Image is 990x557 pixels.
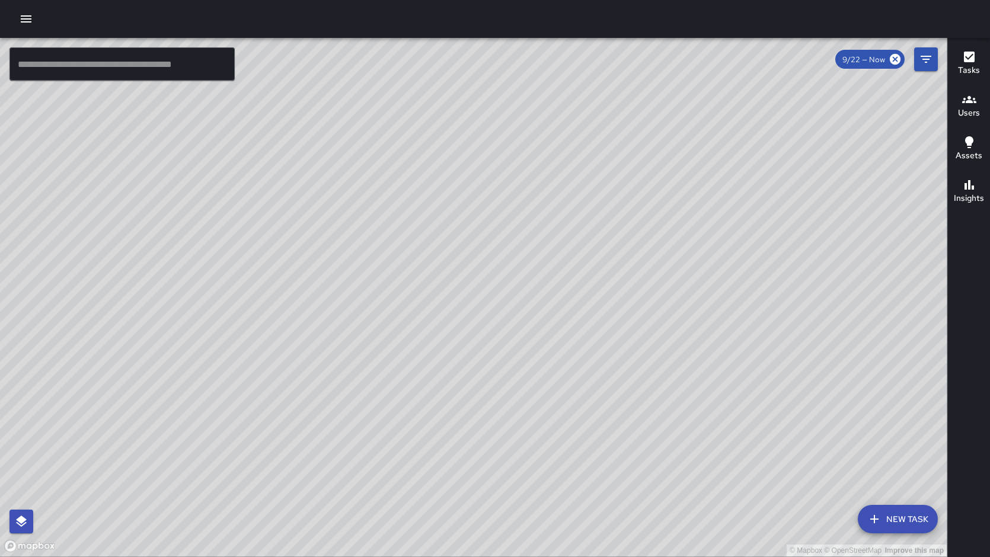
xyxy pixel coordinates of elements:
h6: Assets [956,149,982,162]
button: Assets [948,128,990,171]
h6: Insights [954,192,984,205]
h6: Users [958,107,980,120]
button: Tasks [948,43,990,85]
button: Users [948,85,990,128]
button: Filters [914,47,938,71]
h6: Tasks [958,64,980,77]
div: 9/22 — Now [835,50,905,69]
button: New Task [858,505,938,533]
button: Insights [948,171,990,213]
span: 9/22 — Now [835,55,892,65]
